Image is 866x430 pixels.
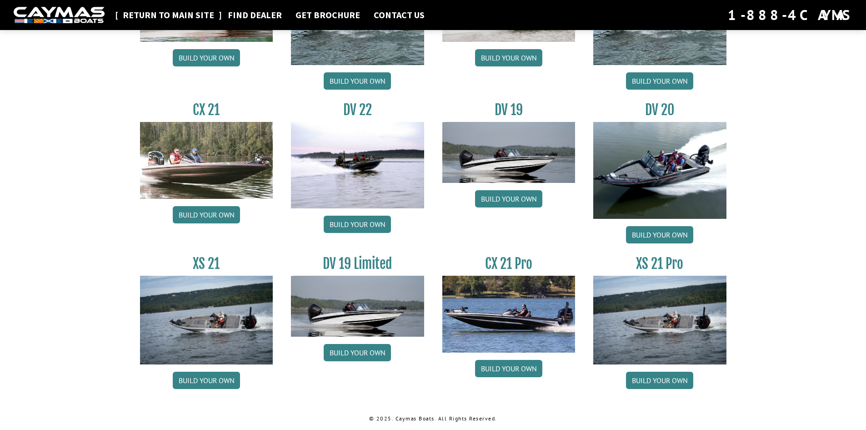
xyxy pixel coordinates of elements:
[140,415,726,423] p: © 2025. Caymas Boats. All Rights Reserved.
[442,101,576,118] h3: DV 19
[626,372,693,389] a: Build your own
[475,49,542,66] a: Build your own
[291,101,424,118] h3: DV 22
[324,72,391,90] a: Build your own
[728,5,852,25] div: 1-888-4CAYMAS
[324,344,391,361] a: Build your own
[291,276,424,337] img: dv-19-ban_from_website_for_caymas_connect.png
[626,72,693,90] a: Build your own
[324,216,391,233] a: Build your own
[475,360,542,377] a: Build your own
[593,122,726,219] img: DV_20_from_website_for_caymas_connect.png
[626,226,693,243] a: Build your own
[118,9,219,21] a: Return to main site
[442,122,576,183] img: dv-19-ban_from_website_for_caymas_connect.png
[442,255,576,272] h3: CX 21 Pro
[223,9,286,21] a: Find Dealer
[291,255,424,272] h3: DV 19 Limited
[173,206,240,223] a: Build your own
[291,122,424,208] img: DV22_original_motor_cropped_for_caymas_connect.jpg
[14,7,105,24] img: white-logo-c9c8dbefe5ff5ceceb0f0178aa75bf4bb51f6bca0971e226c86eb53dfe498488.png
[140,255,273,272] h3: XS 21
[140,101,273,118] h3: CX 21
[291,9,365,21] a: Get Brochure
[593,255,726,272] h3: XS 21 Pro
[593,101,726,118] h3: DV 20
[140,122,273,198] img: CX21_thumb.jpg
[593,276,726,364] img: XS_21_thumbnail.jpg
[173,372,240,389] a: Build your own
[369,9,429,21] a: Contact Us
[475,190,542,207] a: Build your own
[140,276,273,364] img: XS_21_thumbnail.jpg
[173,49,240,66] a: Build your own
[442,276,576,352] img: CX-21Pro_thumbnail.jpg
